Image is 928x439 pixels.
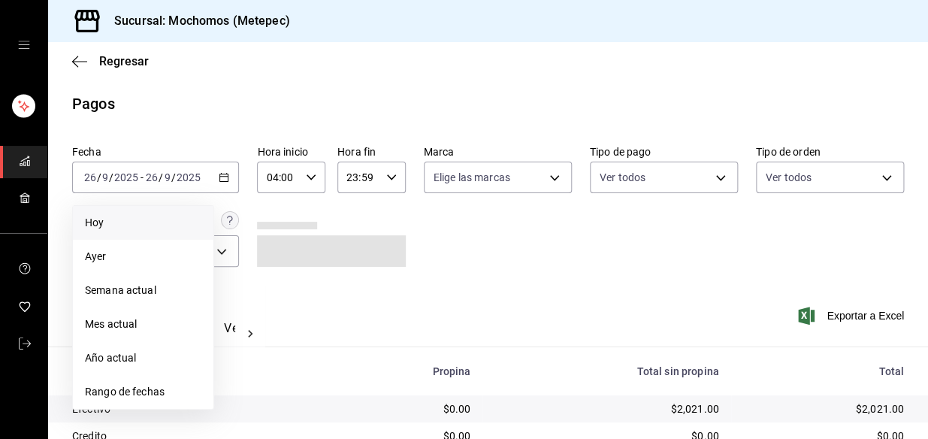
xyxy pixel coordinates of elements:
span: Ver todos [766,170,812,185]
span: - [141,171,144,183]
div: $2,021.00 [743,401,904,416]
input: -- [83,171,97,183]
input: ---- [113,171,139,183]
span: Año actual [85,350,201,366]
span: Semana actual [85,283,201,298]
div: Total sin propina [494,365,718,377]
label: Tipo de pago [590,147,738,157]
div: Pagos [72,92,115,115]
span: Ayer [85,249,201,265]
button: Ver pagos [224,321,280,347]
button: open drawer [18,39,30,51]
label: Hora fin [337,147,406,157]
span: Elige las marcas [434,170,510,185]
span: / [171,171,176,183]
span: / [109,171,113,183]
input: -- [101,171,109,183]
span: Hoy [85,215,201,231]
span: Rango de fechas [85,384,201,400]
label: Marca [424,147,572,157]
label: Tipo de orden [756,147,904,157]
span: / [97,171,101,183]
button: Exportar a Excel [801,307,904,325]
span: Mes actual [85,316,201,332]
label: Hora inicio [257,147,325,157]
div: $2,021.00 [494,401,718,416]
div: Total [743,365,904,377]
span: / [159,171,163,183]
button: Regresar [72,54,149,68]
input: -- [145,171,159,183]
input: -- [164,171,171,183]
span: Regresar [99,54,149,68]
span: Ver todos [600,170,645,185]
div: $0.00 [346,401,471,416]
h3: Sucursal: Mochomos (Metepec) [102,12,290,30]
div: Propina [346,365,471,377]
input: ---- [176,171,201,183]
label: Fecha [72,147,239,157]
